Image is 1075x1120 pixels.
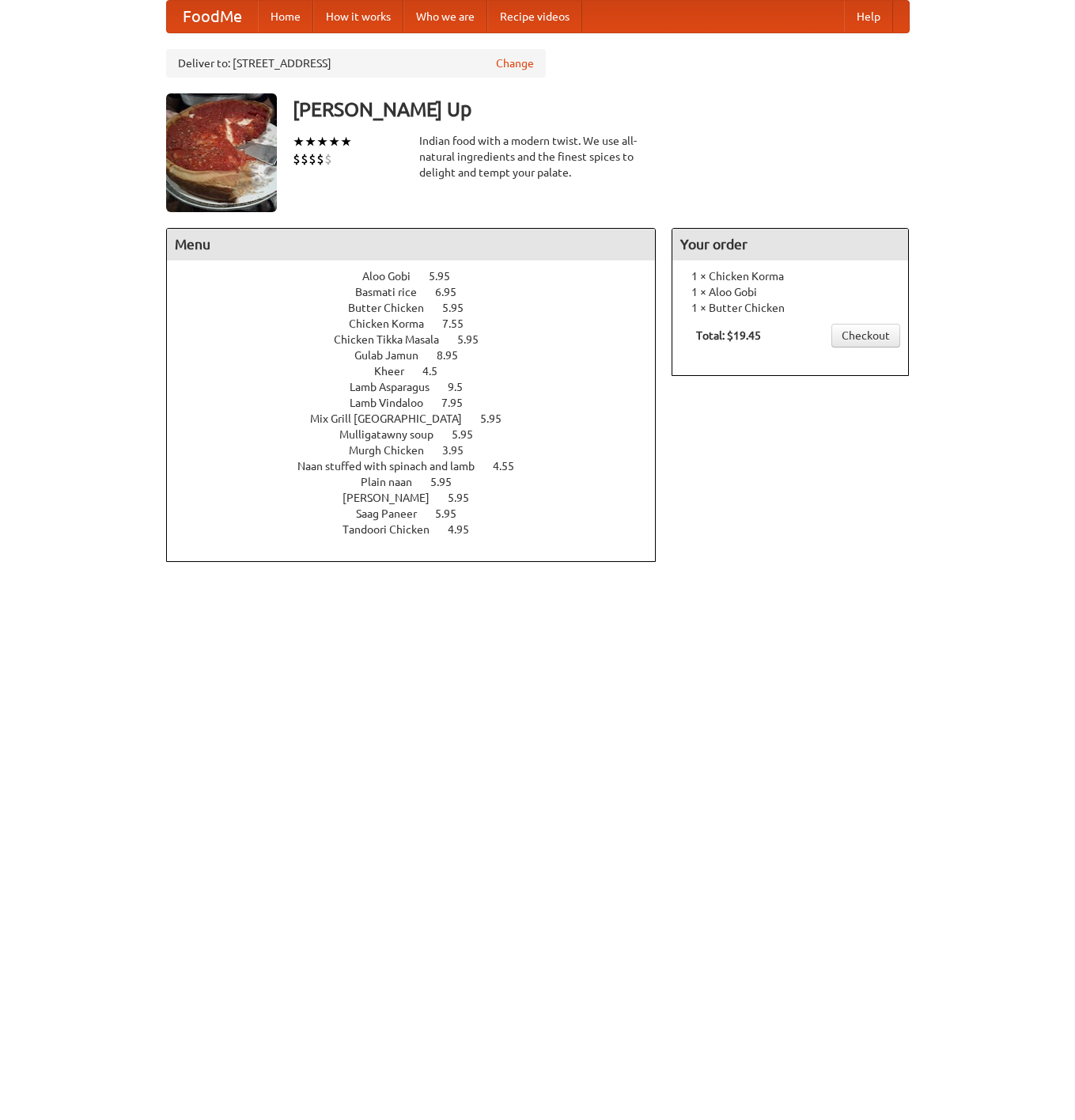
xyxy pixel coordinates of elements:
[403,1,487,32] a: Who we are
[348,302,493,314] a: Butter Chicken 5.95
[362,270,479,283] a: Aloo Gobi 5.95
[441,397,479,409] span: 7.95
[831,324,900,347] a: Checkout
[348,302,440,314] span: Butter Chicken
[258,1,313,32] a: Home
[680,268,900,284] li: 1 × Chicken Korma
[435,286,472,298] span: 6.95
[334,333,508,346] a: Chicken Tikka Masala 5.95
[696,329,761,342] b: Total: $19.45
[361,476,481,488] a: Plain naan 5.95
[374,365,420,378] span: Kheer
[343,523,445,536] span: Tandoori Chicken
[448,381,479,393] span: 9.5
[305,133,316,150] li: ★
[343,492,445,504] span: [PERSON_NAME]
[680,300,900,316] li: 1 × Butter Chicken
[350,381,445,393] span: Lamb Asparagus
[340,133,352,150] li: ★
[310,412,531,425] a: Mix Grill [GEOGRAPHIC_DATA] 5.95
[350,397,439,409] span: Lamb Vindaloo
[293,93,910,125] h3: [PERSON_NAME] Up
[297,460,543,473] a: Naan stuffed with spinach and lamb 4.55
[297,460,490,473] span: Naan stuffed with spinach and lamb
[429,270,466,283] span: 5.95
[493,460,530,473] span: 4.55
[293,133,305,150] li: ★
[167,1,258,32] a: FoodMe
[293,150,301,168] li: $
[166,49,546,78] div: Deliver to: [STREET_ADDRESS]
[349,317,493,330] a: Chicken Korma 7.55
[374,365,467,378] a: Kheer 4.5
[301,150,308,168] li: $
[349,444,440,457] span: Murgh Chicken
[334,333,455,346] span: Chicken Tikka Masala
[355,286,486,298] a: Basmati rice 6.95
[310,412,478,425] span: Mix Grill [GEOGRAPHIC_DATA]
[452,428,489,441] span: 5.95
[355,286,433,298] span: Basmati rice
[419,133,657,180] div: Indian food with a modern twist. We use all-natural ingredients and the finest spices to delight ...
[442,317,479,330] span: 7.55
[437,349,474,362] span: 8.95
[324,150,332,168] li: $
[442,444,479,457] span: 3.95
[442,302,479,314] span: 5.95
[457,333,494,346] span: 5.95
[350,381,492,393] a: Lamb Asparagus 9.5
[167,229,656,260] h4: Menu
[339,428,502,441] a: Mulligatawny soup 5.95
[362,270,426,283] span: Aloo Gobi
[313,1,403,32] a: How it works
[354,349,487,362] a: Gulab Jamun 8.95
[316,150,324,168] li: $
[680,284,900,300] li: 1 × Aloo Gobi
[308,150,316,168] li: $
[349,317,440,330] span: Chicken Korma
[350,397,492,409] a: Lamb Vindaloo 7.95
[316,133,328,150] li: ★
[844,1,893,32] a: Help
[361,476,428,488] span: Plain naan
[430,476,467,488] span: 5.95
[354,349,434,362] span: Gulab Jamun
[356,507,433,520] span: Saag Paneer
[480,412,517,425] span: 5.95
[166,93,277,212] img: angular.jpg
[422,365,453,378] span: 4.5
[672,229,908,260] h4: Your order
[435,507,472,520] span: 5.95
[328,133,340,150] li: ★
[356,507,486,520] a: Saag Paneer 5.95
[448,523,485,536] span: 4.95
[448,492,485,504] span: 5.95
[343,523,498,536] a: Tandoori Chicken 4.95
[343,492,498,504] a: [PERSON_NAME] 5.95
[349,444,493,457] a: Murgh Chicken 3.95
[487,1,582,32] a: Recipe videos
[496,55,534,71] a: Change
[339,428,449,441] span: Mulligatawny soup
